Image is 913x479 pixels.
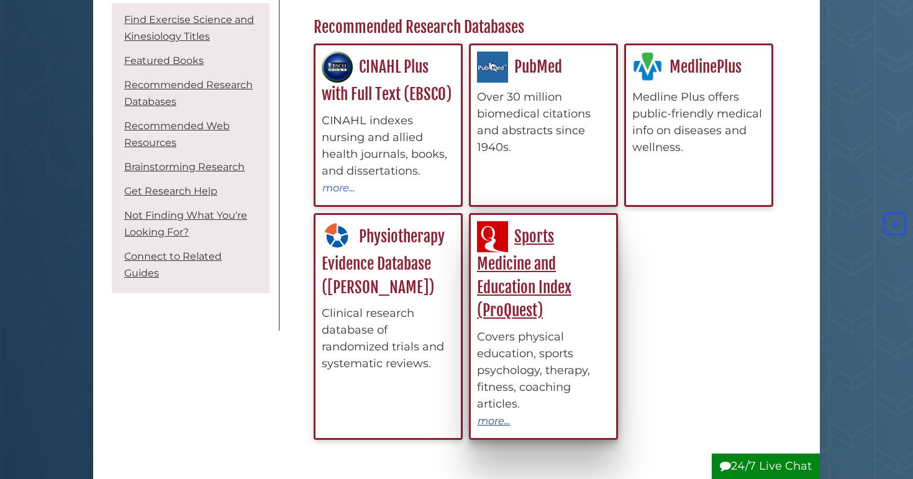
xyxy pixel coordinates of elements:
[477,329,610,413] div: Covers physical education, sports psychology, therapy, fitness, coaching articles.
[477,57,562,76] a: PubMed
[322,112,455,180] div: CINAHL indexes nursing and allied health journals, books, and dissertations.
[712,454,820,479] button: 24/7 Live Chat
[477,227,571,321] a: Sports Medicine and Education Index (ProQuest)
[322,57,452,104] a: CINAHL Plus with Full Text (EBSCO)
[307,17,783,37] h2: Recommended Research Databases
[124,161,245,173] a: Brainstorming Research
[880,217,910,230] a: Back to Top
[124,185,217,197] a: Get Research Help
[477,413,511,429] button: more...
[124,250,222,279] a: Connect to Related Guides
[124,55,204,66] a: Featured Books
[632,57,742,76] a: MedlinePlus
[632,89,765,156] div: Medline Plus offers public-friendly medical info on diseases and wellness.
[322,180,355,196] button: more...
[124,79,253,107] a: Recommended Research Databases
[124,120,230,148] a: Recommended Web Resources
[124,209,247,238] a: Not Finding What You're Looking For?
[477,89,610,156] div: Over 30 million biomedical citations and abstracts since 1940s.
[322,227,445,297] a: Physiotherapy Evidence Database ([PERSON_NAME])
[322,305,455,372] div: Clinical research database of randomized trials and systematic reviews.
[124,14,254,42] a: Find Exercise Science and Kinesiology Titles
